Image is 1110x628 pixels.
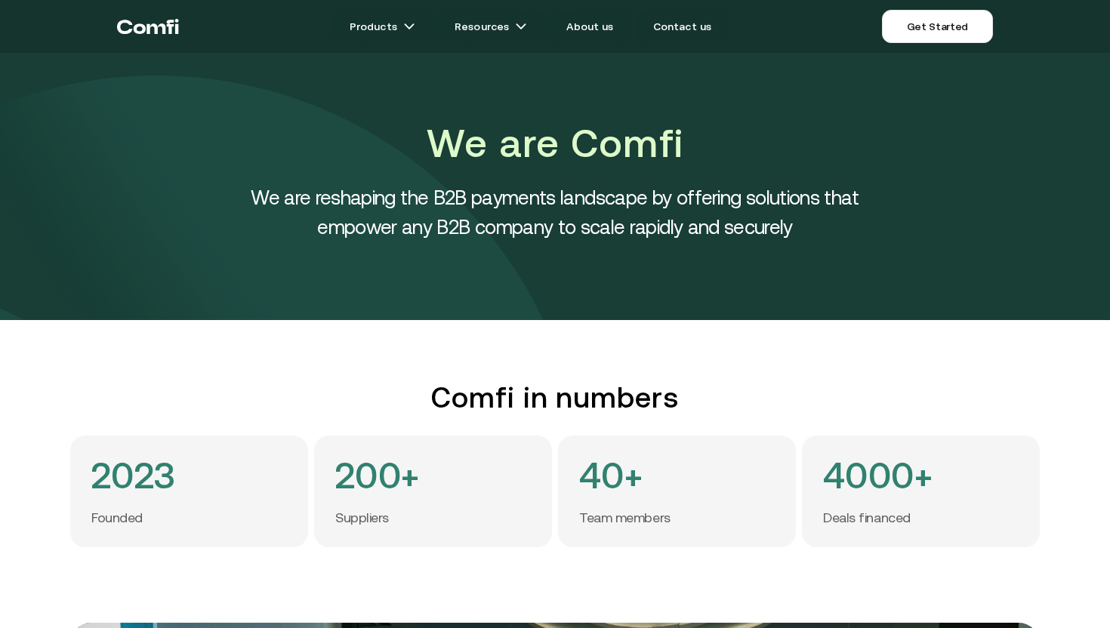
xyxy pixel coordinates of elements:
[436,11,545,42] a: Resourcesarrow icons
[579,457,643,494] h4: 40+
[548,11,631,42] a: About us
[91,457,176,494] h4: 2023
[331,11,433,42] a: Productsarrow icons
[215,116,895,171] h1: We are Comfi
[515,20,527,32] img: arrow icons
[91,509,143,527] p: Founded
[635,11,730,42] a: Contact us
[70,380,1040,414] h2: Comfi in numbers
[215,183,895,242] h4: We are reshaping the B2B payments landscape by offering solutions that empower any B2B company to...
[335,457,420,494] h4: 200+
[882,10,993,43] a: Get Started
[823,509,911,527] p: Deals financed
[335,509,389,527] p: Suppliers
[579,509,671,527] p: Team members
[117,4,179,49] a: Return to the top of the Comfi home page
[403,20,415,32] img: arrow icons
[823,457,933,494] h4: 4000+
